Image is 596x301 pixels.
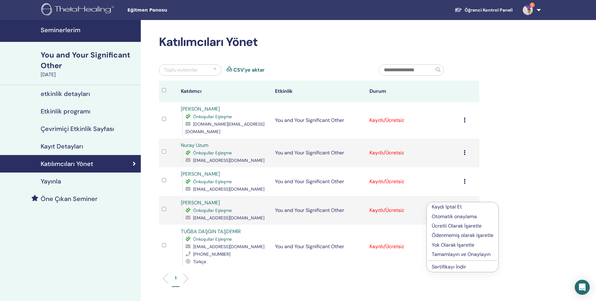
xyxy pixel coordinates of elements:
span: [EMAIL_ADDRESS][DOMAIN_NAME] [193,158,264,163]
h4: Seminerlerim [41,26,137,34]
span: 5 [530,3,535,8]
a: [PERSON_NAME] [181,171,220,177]
h4: Öne Çıkan Seminer [41,195,98,203]
a: You and Your Significant Other[DATE] [37,50,141,78]
a: Sertifikayı İndir [432,263,466,270]
p: Ücretli Olarak İşaretle [432,222,493,230]
p: Kaydı İptal Et [432,203,493,211]
div: [DATE] [41,71,137,78]
a: CSV'ye aktar [233,66,265,74]
a: Nuray Uzum [181,142,208,148]
span: Önkoşullar Eşleşme [193,150,232,156]
h4: Yayınla [41,178,61,185]
span: Önkoşullar Eşleşme [193,179,232,184]
p: Ödenmemiş olarak işaretle [432,232,493,239]
div: You and Your Significant Other [41,50,137,71]
span: [DOMAIN_NAME][EMAIL_ADDRESS][DOMAIN_NAME] [186,121,264,134]
td: You and Your Significant Other [272,167,366,196]
img: logo.png [41,3,116,17]
th: Durum [366,81,461,102]
h2: Katılımcıları Yönet [159,35,479,49]
th: Katılımcı [178,81,272,102]
th: Etkinlik [272,81,366,102]
h4: Çevrimiçi Etkinlik Sayfası [41,125,114,133]
a: [PERSON_NAME] [181,199,220,206]
span: [EMAIL_ADDRESS][DOMAIN_NAME] [193,244,264,249]
td: You and Your Significant Other [272,102,366,138]
a: [PERSON_NAME] [181,106,220,112]
span: Önkoşullar Eşleşme [193,236,232,242]
span: [EMAIL_ADDRESS][DOMAIN_NAME] [193,186,264,192]
h4: Katılımcıları Yönet [41,160,93,168]
h4: Kayıt Detayları [41,143,83,150]
div: Open Intercom Messenger [575,280,590,295]
p: Tamamlayın ve Onaylayın [432,251,493,258]
td: You and Your Significant Other [272,196,366,225]
p: Otomatik onaylama [432,213,493,220]
h4: Etkinlik programı [41,108,90,115]
img: graduation-cap-white.svg [455,7,462,13]
span: [EMAIL_ADDRESS][DOMAIN_NAME] [193,215,264,221]
a: Öğrenci Kontrol Paneli [450,4,518,16]
p: Yok Olarak İşaretle [432,241,493,249]
span: [PHONE_NUMBER] [193,251,230,257]
span: Eğitmen Panosu [127,7,221,13]
td: You and Your Significant Other [272,138,366,167]
img: default.jpg [523,5,533,15]
span: Önkoşullar Eşleşme [193,208,232,213]
span: Türkçe [193,259,206,264]
td: You and Your Significant Other [272,225,366,268]
div: Toplu eylemler [164,66,198,74]
p: 1 [175,275,176,281]
span: Önkoşullar Eşleşme [193,114,232,119]
h4: etkinlik detayları [41,90,90,98]
a: TUĞBA DAŞGIN TAŞDEMİR [181,228,241,235]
